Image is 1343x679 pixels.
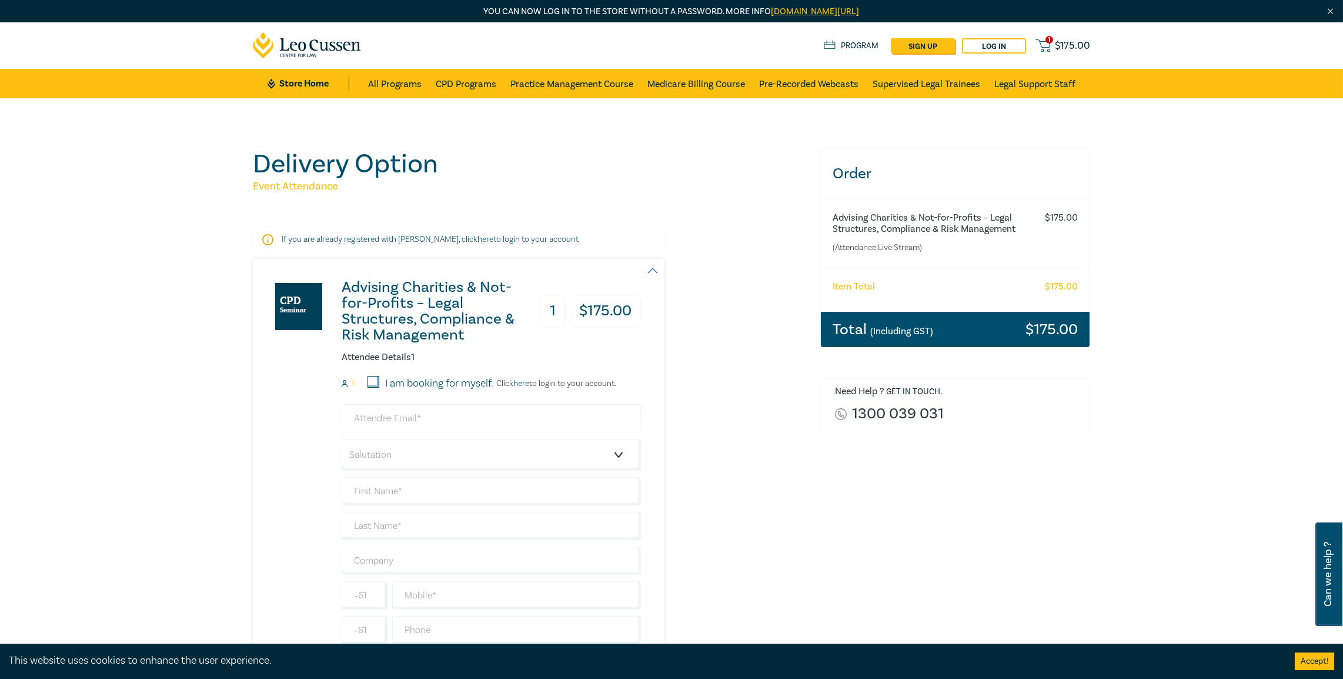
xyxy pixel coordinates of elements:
[1045,281,1078,292] h6: $ 175.00
[1045,36,1053,44] span: 1
[342,477,641,505] input: First Name*
[759,69,858,98] a: Pre-Recorded Webcasts
[1045,212,1078,224] h6: $ 175.00
[771,6,860,17] a: [DOMAIN_NAME][URL]
[253,5,1090,18] p: You can now log in to the store without a password. More info
[342,512,641,540] input: Last Name*
[368,69,422,98] a: All Programs
[994,69,1075,98] a: Legal Support Staff
[477,234,493,245] a: here
[268,77,349,90] a: Store Home
[513,378,529,389] a: here
[436,69,496,98] a: CPD Programs
[253,179,806,194] h5: Event Attendance
[385,376,493,391] label: I am booking for myself.
[342,581,387,610] input: +61
[1295,653,1334,670] button: Accept cookies
[570,295,641,328] h3: $ 175.00
[833,322,933,337] h3: Total
[824,39,878,52] a: Program
[342,547,641,575] input: Company
[342,352,641,363] h6: Attendee Details 1
[647,69,745,98] a: Medicare Billing Course
[342,279,535,343] h3: Advising Charities & Not-for-Profits – Legal Structures, Compliance & Risk Management
[1025,322,1078,337] h3: $ 175.00
[833,281,875,292] h6: Item Total
[852,406,944,422] a: 1300 039 031
[1322,530,1334,619] span: Can we help ?
[962,38,1026,54] a: Log in
[352,380,354,388] small: 1
[392,581,641,610] input: Mobile*
[9,653,1277,668] div: This website uses cookies to enhance the user experience.
[833,242,1031,254] small: (Attendance: Live Stream )
[282,234,636,245] p: If you are already registered with [PERSON_NAME], click to login to your account
[873,69,980,98] a: Supervised Legal Trainees
[342,616,387,644] input: +61
[1055,39,1090,52] span: $ 175.00
[493,379,616,388] p: Click to login to your account.
[392,616,641,644] input: Phone
[253,149,806,179] h1: Delivery Option
[870,325,933,337] small: (Including GST)
[540,295,565,328] h3: 1
[1325,6,1335,16] img: Close
[835,386,1081,398] h6: Need Help ? .
[833,212,1031,235] h6: Advising Charities & Not-for-Profits – Legal Structures, Compliance & Risk Management
[510,69,633,98] a: Practice Management Course
[891,38,955,54] a: sign up
[275,283,322,330] img: Advising Charities & Not-for-Profits – Legal Structures, Compliance & Risk Management
[821,149,1090,198] h3: Order
[342,404,641,432] input: Attendee Email*
[886,387,940,397] a: Get in touch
